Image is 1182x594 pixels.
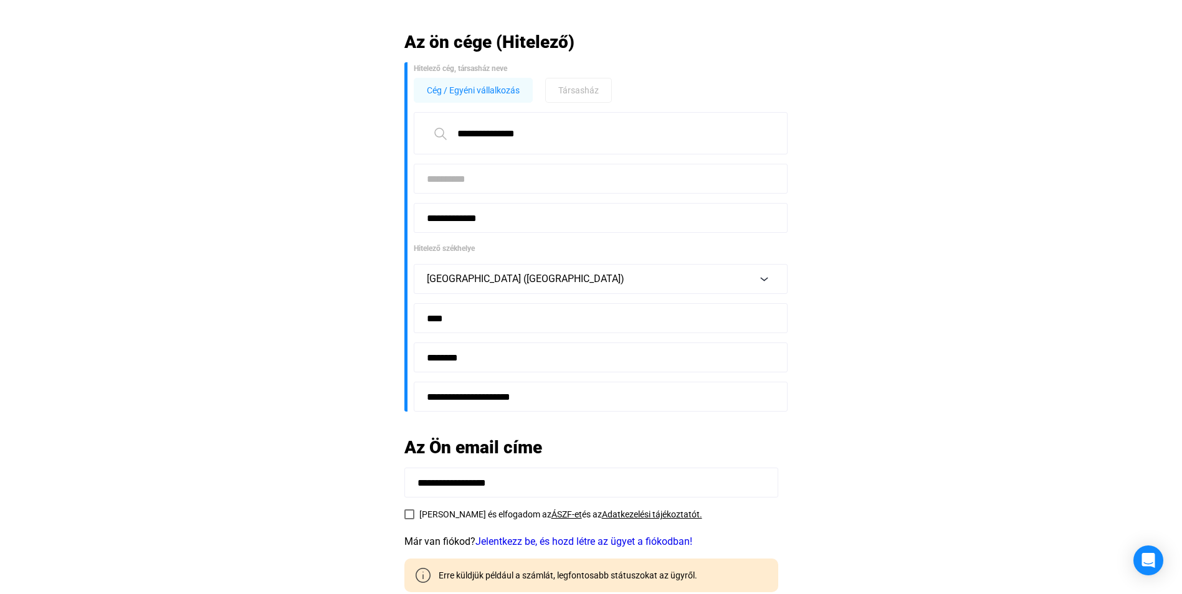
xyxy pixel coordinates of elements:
img: info-grey-outline [416,568,431,583]
div: Hitelező cég, társasház neve [414,62,778,75]
button: Cég / Egyéni vállalkozás [414,78,533,103]
span: [GEOGRAPHIC_DATA] ([GEOGRAPHIC_DATA]) [427,273,624,285]
span: és az [582,509,602,519]
button: [GEOGRAPHIC_DATA] ([GEOGRAPHIC_DATA]) [414,264,788,294]
div: Hitelező székhelye [414,242,778,255]
span: Társasház [558,83,599,98]
span: Cég / Egyéni vállalkozás [427,83,520,98]
div: Open Intercom Messenger [1133,545,1163,575]
div: Erre küldjük például a számlát, legfontosabb státuszokat az ügyről. [429,569,697,582]
a: ÁSZF-et [551,509,582,519]
div: Már van fiókod? [404,534,778,549]
button: Társasház [545,78,612,103]
a: Adatkezelési tájékoztatót. [602,509,702,519]
a: Jelentkezz be, és hozd létre az ügyet a fiókodban! [475,535,692,547]
h2: Az ön cége (Hitelező) [404,31,778,53]
h2: Az Ön email címe [404,436,778,458]
span: [PERSON_NAME] és elfogadom az [419,509,551,519]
